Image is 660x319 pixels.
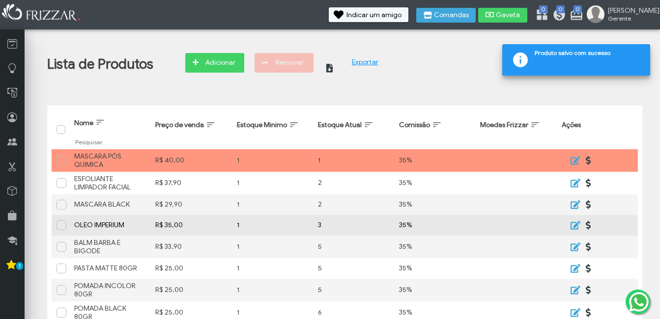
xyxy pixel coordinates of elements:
[331,57,339,72] span: ui-button
[589,218,590,233] span: ui-button
[557,110,638,149] th: Ações
[74,239,145,255] div: BALM BARBA E BIGODE
[313,215,394,236] td: 3
[496,12,520,19] span: Gaveta
[567,261,581,276] button: ui-button
[237,264,308,272] div: 1
[74,221,145,229] div: OLEO IMPERIUM
[567,153,581,168] button: ui-button
[313,149,394,172] td: 1
[237,200,308,209] div: 1
[582,153,597,168] button: ui-button
[237,179,308,187] div: 1
[416,8,476,23] button: Comandas
[562,121,581,129] span: Ações
[567,239,581,254] button: ui-button
[556,5,565,13] span: 0
[399,200,470,209] div: 35%
[567,176,581,190] button: ui-button
[155,242,227,251] div: R$ 33,90
[232,110,313,149] th: Estoque Minimo: activate to sort column ascending
[399,308,470,317] div: 35%
[539,5,547,13] span: 0
[237,286,308,294] div: 1
[574,5,582,13] span: 0
[399,179,470,187] div: 35%
[399,121,430,129] span: Comissão
[582,239,597,254] button: ui-button
[574,239,574,254] span: ui-button
[74,282,145,298] div: POMADA INCOLOR 80GR
[587,5,655,25] a: [PERSON_NAME] Gerente
[313,110,394,149] th: Estoque Atual: activate to sort column ascending
[74,137,145,146] input: Pesquisar...
[589,261,590,276] span: ui-button
[155,264,227,272] div: R$ 25,00
[16,262,23,270] span: 1
[155,286,227,294] div: R$ 25,00
[582,218,597,233] button: ui-button
[155,179,227,187] div: R$ 37,90
[346,12,402,19] span: Indicar um amigo
[582,176,597,190] button: ui-button
[185,53,244,73] button: Adicionar
[582,283,597,297] button: ui-button
[574,176,574,190] span: ui-button
[394,110,475,149] th: Comissão: activate to sort column ascending
[582,197,597,212] button: ui-button
[589,197,590,212] span: ui-button
[574,283,574,297] span: ui-button
[627,290,651,314] img: whatsapp.png
[155,156,227,164] div: R$ 40,00
[570,8,579,24] a: 0
[567,197,581,212] button: ui-button
[535,8,545,24] a: 0
[399,286,470,294] div: 35%
[74,175,145,191] div: ESFOLIANTE LIMPADOR FACIAL
[574,218,574,233] span: ui-button
[74,152,145,169] div: MASCARA PÓS QUIMICA
[434,12,469,19] span: Comandas
[313,194,394,215] td: 2
[57,126,63,132] div: Selecionar tudo
[47,55,153,73] h1: Lista de Produtos
[567,218,581,233] button: ui-button
[313,236,394,258] td: 5
[589,239,590,254] span: ui-button
[313,172,394,194] td: 2
[203,55,237,70] span: Adicionar
[329,7,408,22] button: Indicar um amigo
[155,200,227,209] div: R$ 29,90
[155,308,227,317] div: R$ 25,00
[155,121,204,129] span: Preço de venda
[399,221,470,229] div: 35%
[237,156,308,164] div: 1
[399,156,470,164] div: 35%
[237,242,308,251] div: 1
[237,308,308,317] div: 1
[237,221,308,229] div: 1
[589,153,590,168] span: ui-button
[608,15,652,22] span: Gerente
[74,200,145,209] div: MASCARA BLACK
[475,110,556,149] th: Moedas Frizzar: activate to sort column ascending
[399,242,470,251] div: 35%
[313,279,394,301] td: 5
[535,49,643,60] span: Produto salvo com sucesso
[399,264,470,272] div: 35%
[324,53,346,75] button: ui-button
[155,221,227,229] div: R$ 35,00
[589,283,590,297] span: ui-button
[574,261,574,276] span: ui-button
[313,258,394,279] td: 5
[480,121,528,129] span: Moedas Frizzar
[318,121,362,129] span: Estoque Atual
[589,176,590,190] span: ui-button
[74,264,145,272] div: PASTA MATTE 80GR
[478,8,527,23] button: Gaveta
[574,197,574,212] span: ui-button
[582,261,597,276] button: ui-button
[237,121,287,129] span: Estoque Minimo
[574,153,574,168] span: ui-button
[150,110,231,149] th: Preço de venda: activate to sort column ascending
